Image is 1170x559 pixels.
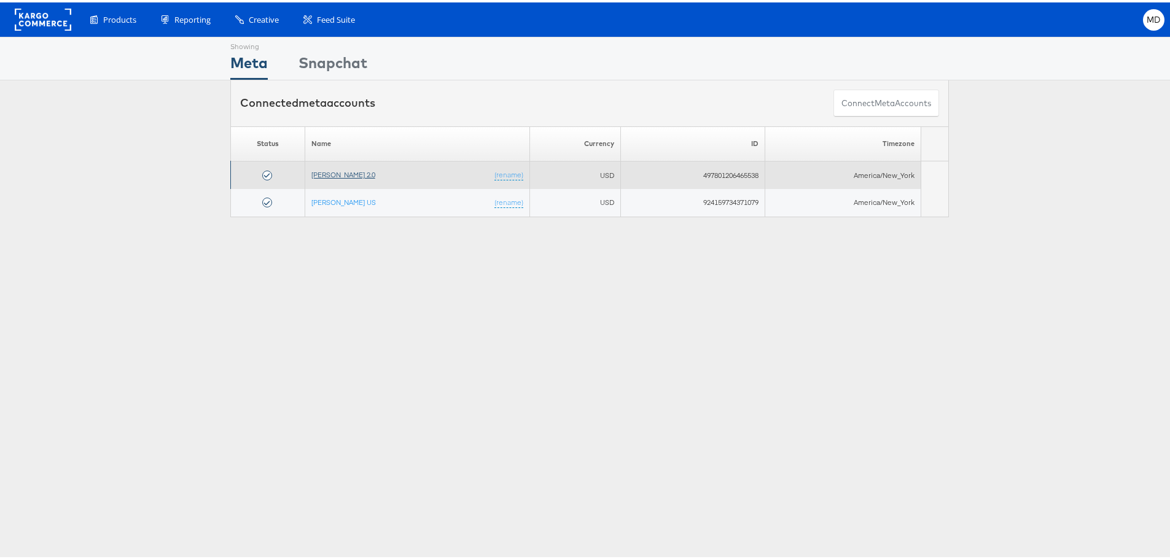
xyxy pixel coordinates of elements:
[833,87,939,115] button: ConnectmetaAccounts
[249,12,279,23] span: Creative
[765,187,921,214] td: America/New_York
[765,159,921,187] td: America/New_York
[621,124,765,159] th: ID
[305,124,529,159] th: Name
[875,95,895,107] span: meta
[494,168,523,178] a: (rename)
[494,195,523,206] a: (rename)
[230,35,268,50] div: Showing
[298,93,327,107] span: meta
[174,12,211,23] span: Reporting
[621,187,765,214] td: 924159734371079
[621,159,765,187] td: 497801206465538
[530,159,621,187] td: USD
[765,124,921,159] th: Timezone
[298,50,367,77] div: Snapchat
[231,124,305,159] th: Status
[311,168,375,177] a: [PERSON_NAME] 2.0
[230,50,268,77] div: Meta
[1147,13,1161,21] span: MD
[530,187,621,214] td: USD
[103,12,136,23] span: Products
[311,195,376,204] a: [PERSON_NAME] US
[530,124,621,159] th: Currency
[240,93,375,109] div: Connected accounts
[317,12,355,23] span: Feed Suite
